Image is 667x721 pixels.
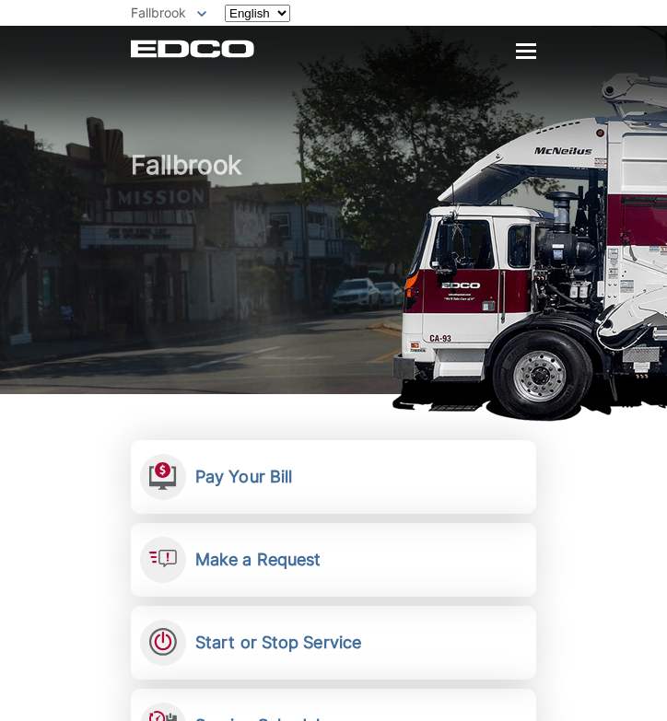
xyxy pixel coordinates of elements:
[131,523,536,597] a: Make a Request
[131,5,186,20] span: Fallbrook
[195,550,321,570] h2: Make a Request
[131,440,536,514] a: Pay Your Bill
[195,633,361,653] h2: Start or Stop Service
[195,467,292,487] h2: Pay Your Bill
[131,40,254,58] a: EDCD logo. Return to the homepage.
[131,151,536,399] h1: Fallbrook
[225,5,290,22] select: Select a language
